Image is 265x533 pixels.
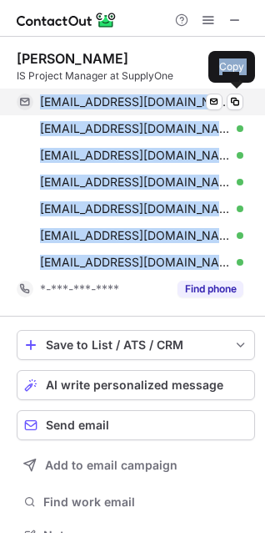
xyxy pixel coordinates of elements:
[40,94,231,109] span: [EMAIL_ADDRESS][DOMAIN_NAME]
[17,50,128,67] div: [PERSON_NAME]
[17,370,255,400] button: AI write personalized message
[40,228,231,243] span: [EMAIL_ADDRESS][DOMAIN_NAME]
[46,338,226,352] div: Save to List / ATS / CRM
[46,378,223,392] span: AI write personalized message
[17,69,255,84] div: IS Project Manager at SupplyOne
[46,419,109,432] span: Send email
[17,490,255,514] button: Find work email
[17,450,255,480] button: Add to email campaign
[40,255,231,270] span: [EMAIL_ADDRESS][DOMAIN_NAME]
[40,121,231,136] span: [EMAIL_ADDRESS][DOMAIN_NAME]
[40,148,231,163] span: [EMAIL_ADDRESS][DOMAIN_NAME]
[45,459,177,472] span: Add to email campaign
[40,175,231,190] span: [EMAIL_ADDRESS][DOMAIN_NAME]
[43,495,248,510] span: Find work email
[17,10,117,30] img: ContactOut v5.3.10
[177,281,243,297] button: Reveal Button
[40,201,231,216] span: [EMAIL_ADDRESS][DOMAIN_NAME]
[17,330,255,360] button: save-profile-one-click
[17,410,255,440] button: Send email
